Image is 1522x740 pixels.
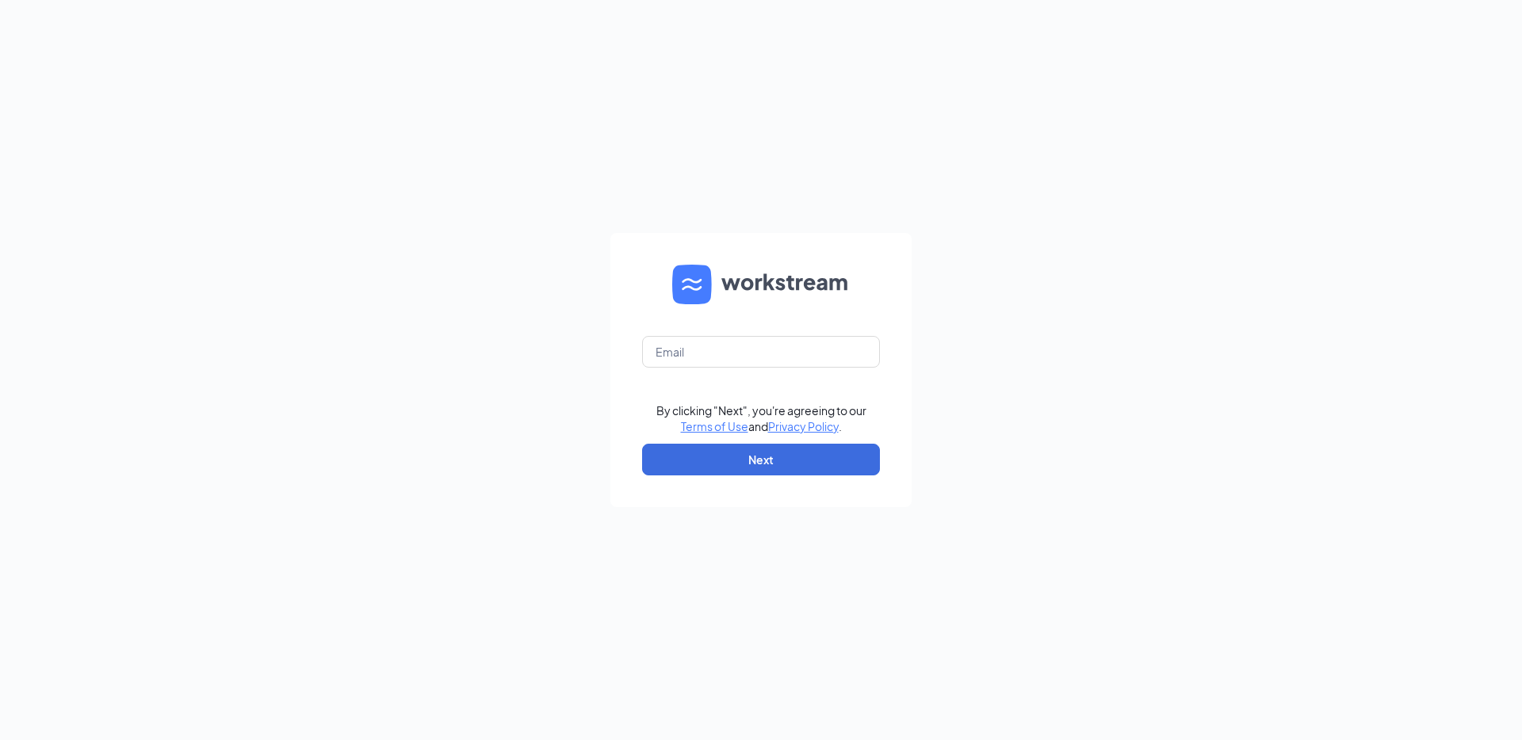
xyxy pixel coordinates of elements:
div: By clicking "Next", you're agreeing to our and . [656,402,866,434]
input: Email [642,336,880,368]
img: WS logo and Workstream text [672,265,850,304]
button: Next [642,444,880,475]
a: Terms of Use [681,419,748,433]
a: Privacy Policy [768,419,839,433]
